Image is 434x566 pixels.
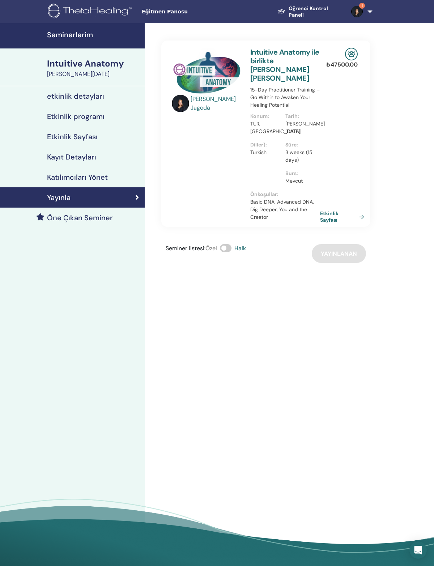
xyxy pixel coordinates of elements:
[351,6,363,17] img: default.jpg
[409,541,427,559] div: Open Intercom Messenger
[285,149,316,164] p: 3 weeks (15 days)
[250,112,281,120] p: Konum :
[166,244,205,252] span: Seminer listesi :
[47,132,98,141] h4: Etkinlik Sayfası
[47,30,140,39] h4: Seminerlerim
[47,70,140,78] div: [PERSON_NAME][DATE]
[272,2,345,22] a: Öğrenci Kontrol Paneli
[285,177,316,185] p: Mevcut
[47,58,140,70] div: Intuitive Anatomy
[250,120,281,135] p: TUR, [GEOGRAPHIC_DATA]
[48,4,134,20] img: logo.png
[250,149,281,156] p: Turkish
[172,95,189,112] img: default.jpg
[285,112,316,120] p: Tarih :
[359,3,365,9] span: 1
[191,95,243,112] a: [PERSON_NAME] Jagoda
[326,60,358,69] p: ₺ 47500.00
[250,47,319,83] a: Intuitive Anatomy ile birlikte [PERSON_NAME] [PERSON_NAME]
[47,213,113,222] h4: Öne Çıkan Seminer
[172,48,242,97] img: Intuitive Anatomy
[47,153,96,161] h4: Kayıt Detayları
[250,86,320,109] p: 15-Day Practitioner Training – Go Within to Awaken Your Healing Potential
[285,141,316,149] p: Süre :
[47,92,104,101] h4: etkinlik detayları
[250,198,320,221] p: Basic DNA, Advanced DNA, Dig Deeper, You and the Creator
[47,112,105,121] h4: Etkinlik programı
[234,244,246,252] span: Halk
[142,8,250,16] span: Eğitmen Panosu
[285,170,316,177] p: Burs :
[205,244,217,252] span: Özel
[43,58,145,78] a: Intuitive Anatomy[PERSON_NAME][DATE]
[320,210,367,223] a: Etkinlik Sayfası
[278,9,286,14] img: graduation-cap-white.svg
[285,120,316,135] p: [PERSON_NAME][DATE]
[250,191,320,198] p: Önkoşullar :
[47,193,71,202] h4: Yayınla
[47,173,108,182] h4: Katılımcıları Yönet
[250,141,281,149] p: Diller) :
[345,48,358,60] img: In-Person Seminar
